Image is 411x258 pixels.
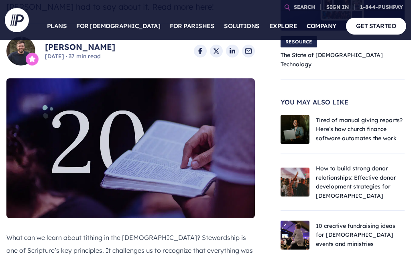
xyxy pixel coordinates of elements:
[6,37,35,66] img: David Royall
[66,53,67,60] span: ·
[210,45,223,57] a: Share on X
[47,12,67,40] a: PLANS
[242,45,255,57] a: Share via Email
[316,165,396,199] a: How to build strong donor relationships: Effective donor development strategies for [DEMOGRAPHIC_...
[194,45,207,57] a: Share on Facebook
[281,36,317,47] span: RESOURCE
[316,222,395,248] a: 10 creative fundraising ideas for [DEMOGRAPHIC_DATA] events and ministries
[316,117,403,142] a: Tired of manual giving reports? Here’s how church finance software automates the work
[224,12,260,40] a: SOLUTIONS
[307,12,336,40] a: COMPANY
[45,41,115,53] a: [PERSON_NAME]
[281,99,405,105] span: You May Also Like
[170,12,214,40] a: FOR PARISHES
[76,12,160,40] a: FOR [DEMOGRAPHIC_DATA]
[45,53,115,61] span: [DATE] 37 min read
[269,12,297,40] a: EXPLORE
[346,18,407,34] a: GET STARTED
[281,51,383,68] a: The State of [DEMOGRAPHIC_DATA] Technology
[226,45,239,57] a: Share on LinkedIn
